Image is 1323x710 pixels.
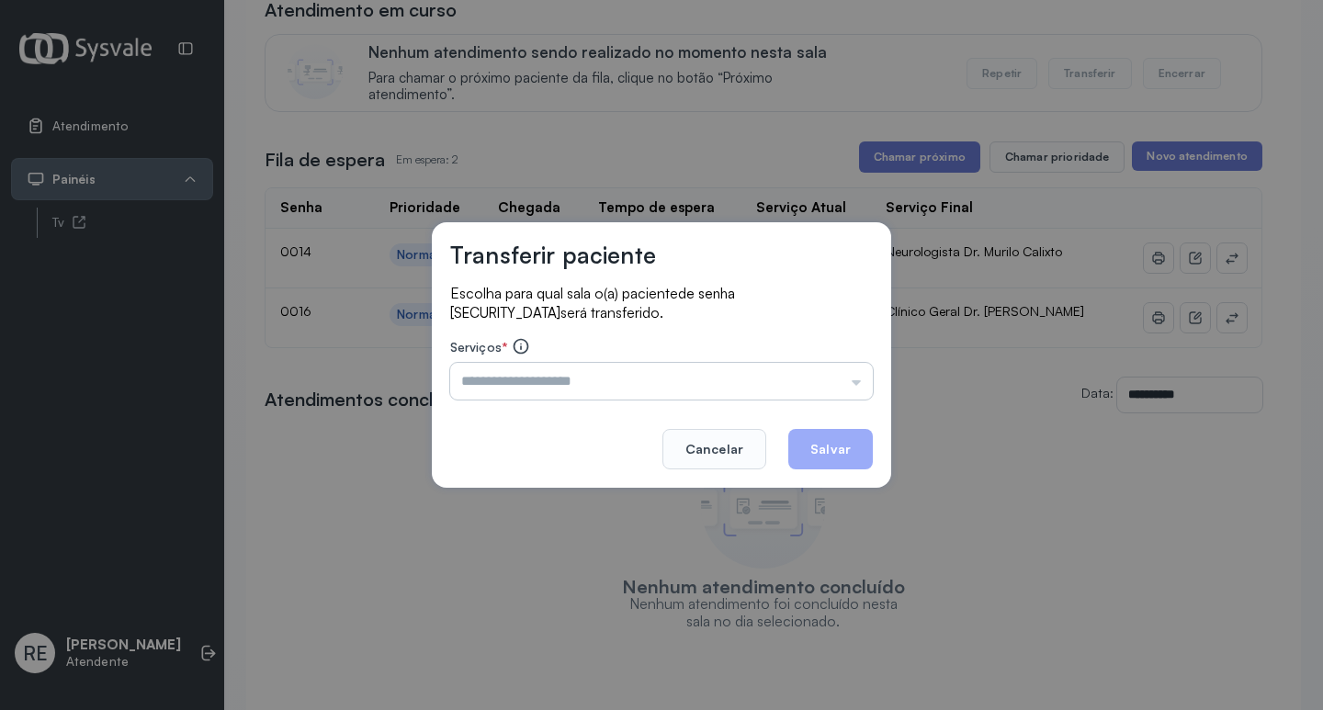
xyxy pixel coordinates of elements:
button: Cancelar [662,429,766,469]
span: Serviços [450,339,502,355]
p: Escolha para qual sala o(a) paciente será transferido. [450,284,873,322]
span: de senha [SECURITY_DATA] [450,285,735,321]
button: Salvar [788,429,873,469]
h3: Transferir paciente [450,241,656,269]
